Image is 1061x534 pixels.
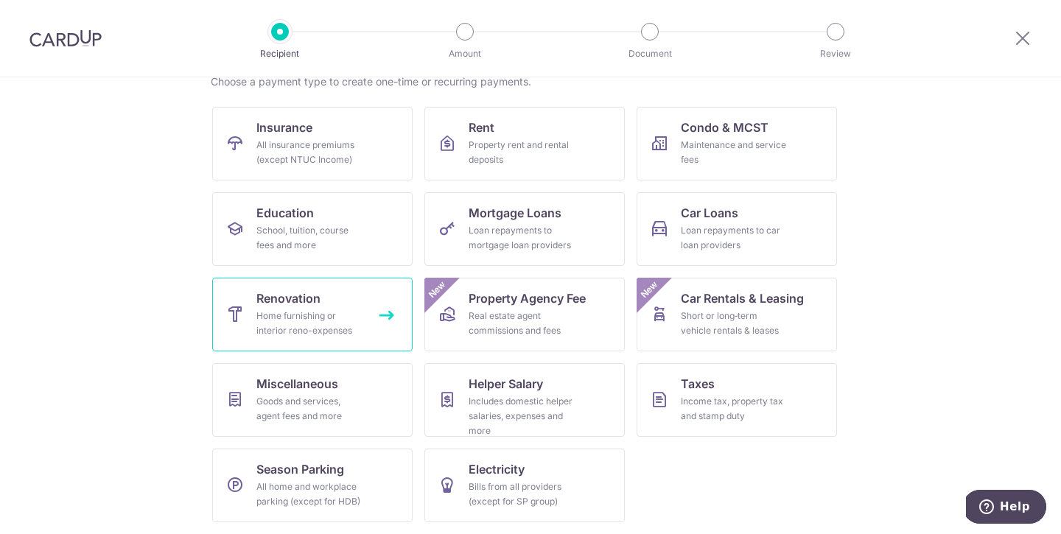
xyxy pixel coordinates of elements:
a: Condo & MCSTMaintenance and service fees [637,107,837,180]
a: EducationSchool, tuition, course fees and more [212,192,413,266]
a: Car Rentals & LeasingShort or long‑term vehicle rentals & leasesNew [637,278,837,351]
span: New [425,278,449,302]
span: Renovation [256,289,321,307]
a: TaxesIncome tax, property tax and stamp duty [637,363,837,437]
span: Car Loans [681,204,738,222]
a: Mortgage LoansLoan repayments to mortgage loan providers [424,192,625,266]
p: Review [781,46,890,61]
div: Property rent and rental deposits [469,138,575,167]
p: Recipient [225,46,335,61]
p: Amount [410,46,519,61]
a: Property Agency FeeReal estate agent commissions and feesNew [424,278,625,351]
span: Education [256,204,314,222]
div: Choose a payment type to create one-time or recurring payments. [211,74,850,89]
p: Document [595,46,704,61]
div: Short or long‑term vehicle rentals & leases [681,309,787,338]
div: Loan repayments to car loan providers [681,223,787,253]
span: Property Agency Fee [469,289,586,307]
span: Taxes [681,375,715,393]
div: Bills from all providers (except for SP group) [469,479,575,509]
span: Insurance [256,119,312,136]
a: Car LoansLoan repayments to car loan providers [637,192,837,266]
span: Miscellaneous [256,375,338,393]
div: School, tuition, course fees and more [256,223,363,253]
span: Rent [469,119,494,136]
span: Season Parking [256,460,344,478]
img: CardUp [29,29,102,47]
span: Electricity [469,460,525,478]
span: Condo & MCST [681,119,768,136]
span: New [637,278,662,302]
span: Car Rentals & Leasing [681,289,804,307]
div: Real estate agent commissions and fees [469,309,575,338]
div: Goods and services, agent fees and more [256,394,363,424]
a: RentProperty rent and rental deposits [424,107,625,180]
div: All home and workplace parking (except for HDB) [256,479,363,509]
div: Includes domestic helper salaries, expenses and more [469,394,575,438]
a: RenovationHome furnishing or interior reno-expenses [212,278,413,351]
a: MiscellaneousGoods and services, agent fees and more [212,363,413,437]
span: Help [34,10,64,24]
div: Loan repayments to mortgage loan providers [469,223,575,253]
iframe: Opens a widget where you can find more information [966,490,1046,527]
div: Income tax, property tax and stamp duty [681,394,787,424]
a: ElectricityBills from all providers (except for SP group) [424,449,625,522]
div: Maintenance and service fees [681,138,787,167]
a: Helper SalaryIncludes domestic helper salaries, expenses and more [424,363,625,437]
span: Mortgage Loans [469,204,561,222]
span: Helper Salary [469,375,543,393]
div: Home furnishing or interior reno-expenses [256,309,363,338]
div: All insurance premiums (except NTUC Income) [256,138,363,167]
a: InsuranceAll insurance premiums (except NTUC Income) [212,107,413,180]
a: Season ParkingAll home and workplace parking (except for HDB) [212,449,413,522]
